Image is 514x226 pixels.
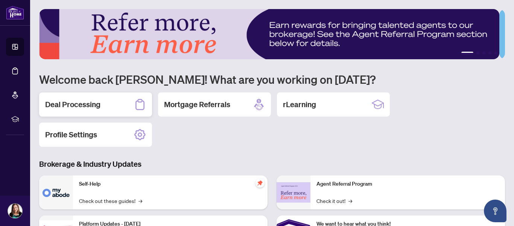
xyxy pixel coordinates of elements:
p: Agent Referral Program [316,180,499,188]
button: 5 [494,52,497,55]
img: Self-Help [39,175,73,209]
h3: Brokerage & Industry Updates [39,159,505,169]
button: 2 [476,52,479,55]
span: → [138,197,142,205]
span: → [348,197,352,205]
img: Profile Icon [8,204,22,218]
button: 3 [482,52,485,55]
h2: rLearning [283,99,316,110]
a: Check out these guides!→ [79,197,142,205]
img: Agent Referral Program [277,182,310,203]
h2: Deal Processing [45,99,100,110]
h1: Welcome back [PERSON_NAME]! What are you working on [DATE]? [39,72,505,86]
img: logo [6,6,24,20]
h2: Mortgage Referrals [164,99,230,110]
h2: Profile Settings [45,129,97,140]
span: pushpin [255,178,265,188]
img: Slide 0 [39,9,499,59]
button: 4 [488,52,491,55]
button: Open asap [484,200,506,222]
p: Self-Help [79,180,262,188]
button: 1 [461,52,473,55]
a: Check it out!→ [316,197,352,205]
